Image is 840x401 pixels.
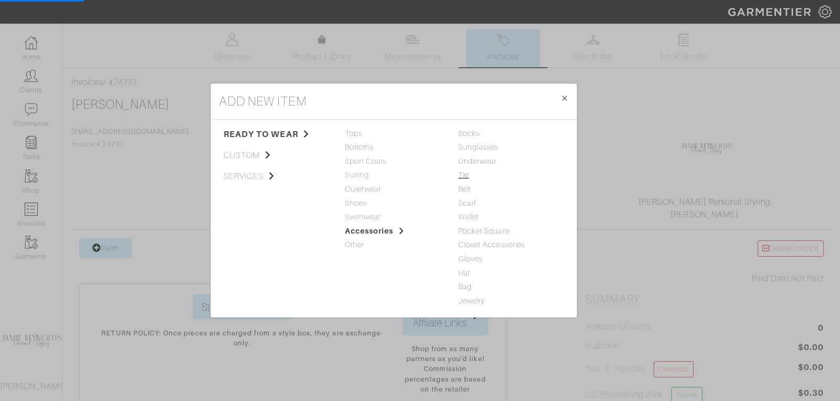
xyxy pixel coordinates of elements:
[345,212,443,223] span: Swimwear
[219,92,307,111] h4: add new item
[224,149,329,162] span: custom
[458,255,482,263] a: Gloves
[458,282,472,291] a: Bag
[345,198,443,209] span: Shoes
[345,142,443,153] span: Bottoms
[458,157,497,165] a: Underwear
[458,240,525,249] a: Closet Accessories
[458,129,480,138] a: Socks
[458,269,470,277] a: Hat
[561,91,569,105] span: ×
[224,128,329,141] span: ready to wear
[458,185,471,193] a: Belt
[345,170,443,181] span: Suiting
[224,170,329,183] span: services
[458,143,499,151] a: Sunglasses
[458,297,485,305] a: Jewelry
[345,128,443,140] span: Tops
[458,199,476,207] a: Scarf
[458,171,469,179] a: Tie
[458,227,510,235] a: Pocket Square
[345,184,443,195] span: Outerwear
[345,156,443,167] span: Sport Coats
[345,226,443,237] span: Accessories
[345,239,443,251] span: Other
[458,213,479,221] a: Wallet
